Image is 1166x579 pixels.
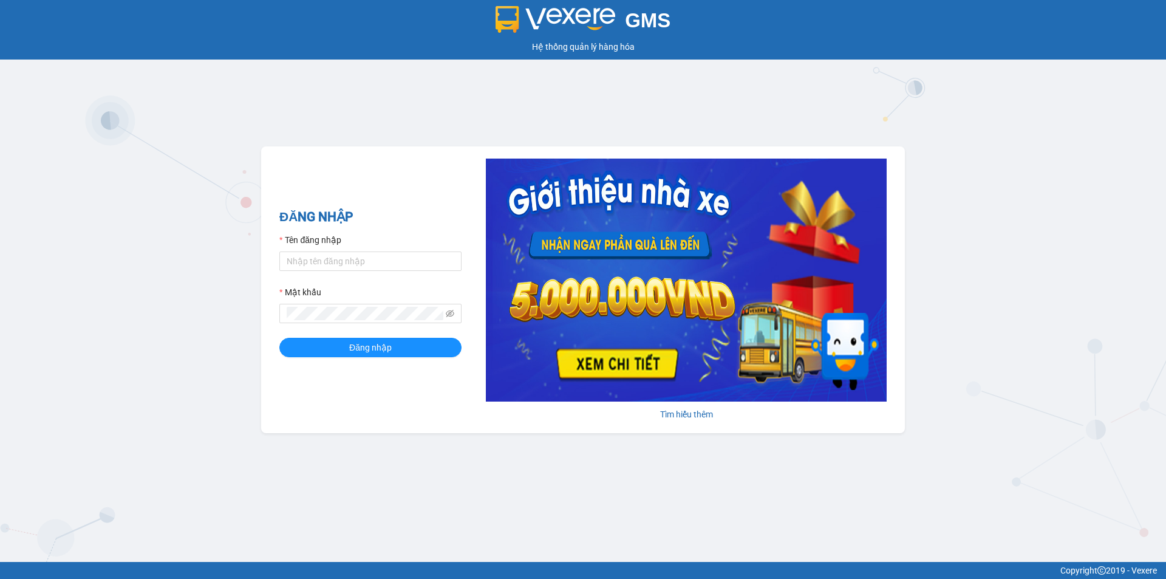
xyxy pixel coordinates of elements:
label: Mật khẩu [279,286,321,299]
span: copyright [1097,566,1106,575]
h2: ĐĂNG NHẬP [279,207,462,227]
img: banner-0 [486,159,887,402]
div: Tìm hiểu thêm [486,408,887,421]
input: Mật khẩu [287,307,443,320]
label: Tên đăng nhập [279,233,341,247]
a: GMS [496,18,671,28]
span: eye-invisible [446,309,454,318]
input: Tên đăng nhập [279,252,462,271]
img: logo 2 [496,6,616,33]
span: Đăng nhập [349,341,392,354]
div: Copyright 2019 - Vexere [9,564,1157,577]
span: GMS [625,9,670,32]
div: Hệ thống quản lý hàng hóa [3,40,1163,53]
button: Đăng nhập [279,338,462,357]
